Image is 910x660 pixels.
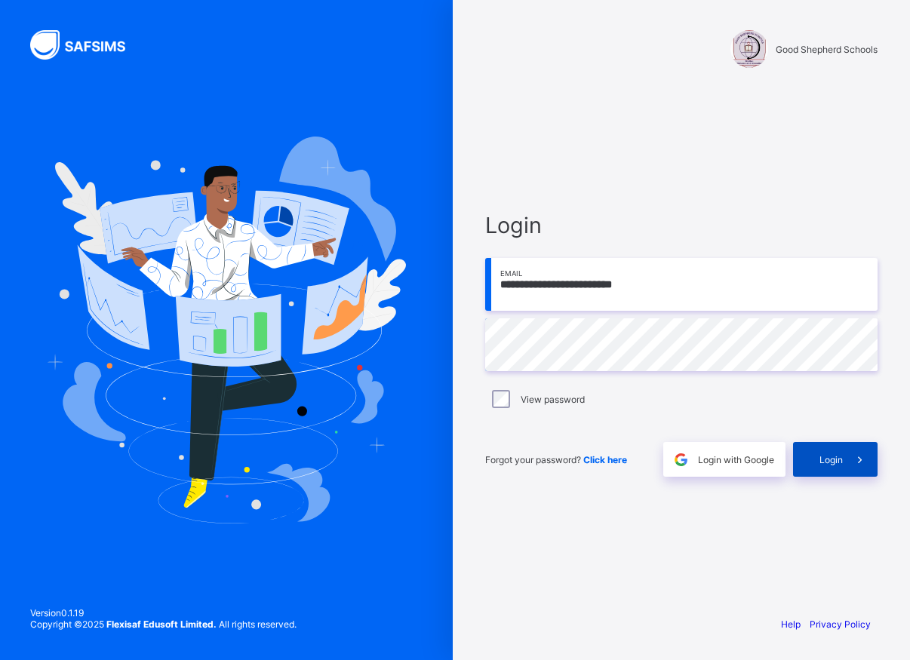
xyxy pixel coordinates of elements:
[672,451,690,468] img: google.396cfc9801f0270233282035f929180a.svg
[485,212,878,238] span: Login
[106,619,217,630] strong: Flexisaf Edusoft Limited.
[583,454,627,465] a: Click here
[521,394,585,405] label: View password
[30,619,297,630] span: Copyright © 2025 All rights reserved.
[776,44,878,55] span: Good Shepherd Schools
[698,454,774,465] span: Login with Google
[781,619,801,630] a: Help
[47,137,406,523] img: Hero Image
[810,619,871,630] a: Privacy Policy
[485,454,627,465] span: Forgot your password?
[30,30,143,60] img: SAFSIMS Logo
[819,454,843,465] span: Login
[30,607,297,619] span: Version 0.1.19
